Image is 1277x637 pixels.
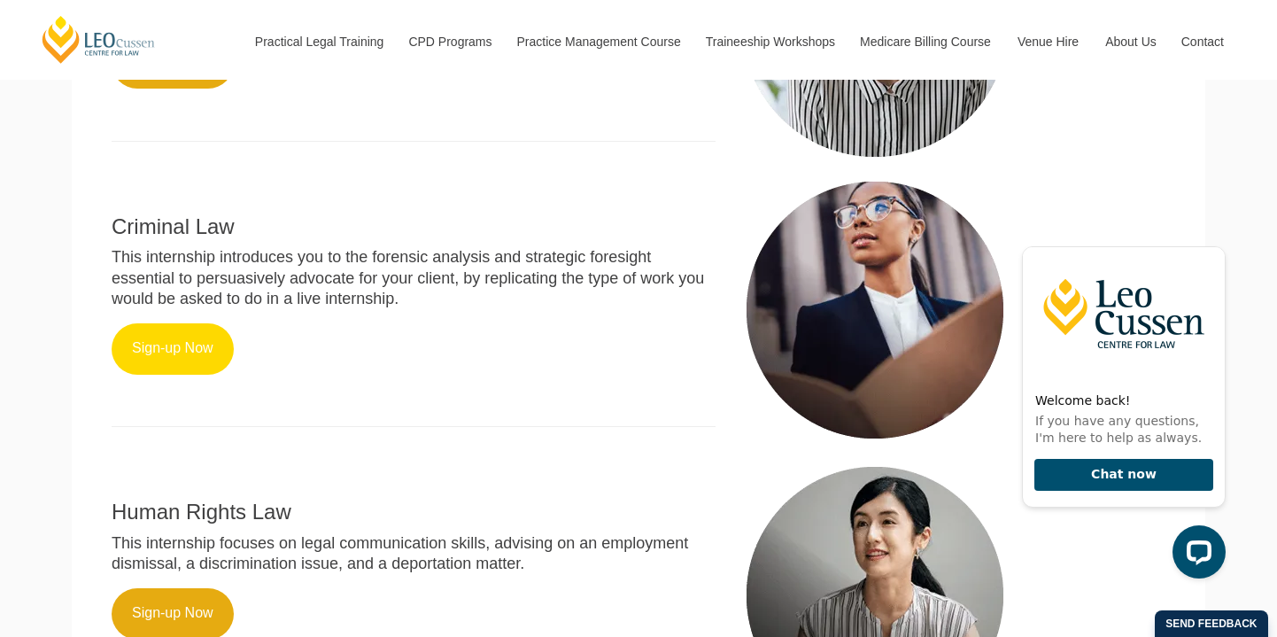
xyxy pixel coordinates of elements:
a: [PERSON_NAME] Centre for Law [40,14,158,65]
a: Practice Management Course [504,4,693,80]
a: Medicare Billing Course [847,4,1004,80]
h2: Human Rights Law [112,501,716,524]
a: Sign-up Now [112,323,234,375]
a: About Us [1092,4,1168,80]
a: Contact [1168,4,1237,80]
p: This internship focuses on legal communication skills, advising on an employment dismissal, a dis... [112,533,716,575]
h2: Criminal Law [112,215,716,238]
a: CPD Programs [395,4,503,80]
iframe: LiveChat chat widget [1008,214,1233,593]
a: Traineeship Workshops [693,4,847,80]
a: Practical Legal Training [242,4,396,80]
a: Venue Hire [1004,4,1092,80]
p: This internship introduces you to the forensic analysis and strategic foresight essential to pers... [112,247,716,309]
